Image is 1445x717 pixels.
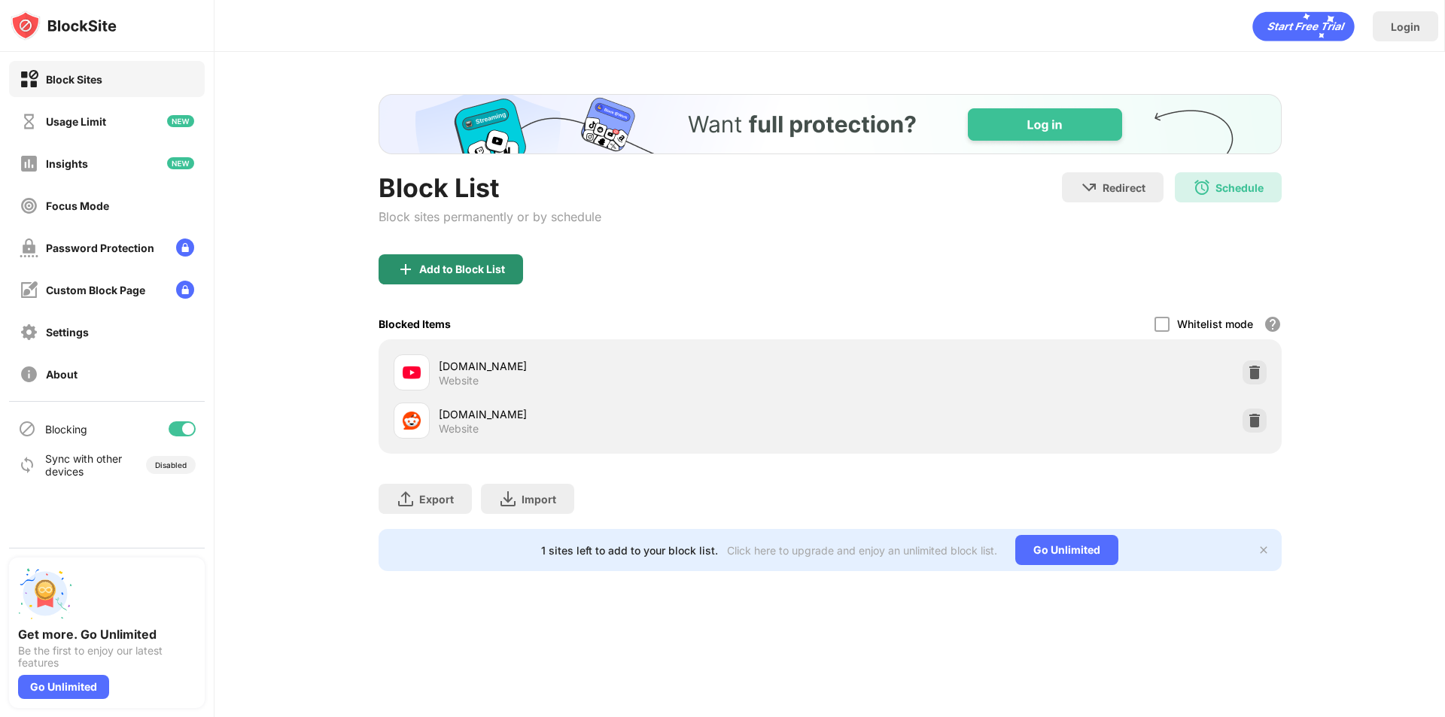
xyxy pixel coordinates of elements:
[167,115,194,127] img: new-icon.svg
[45,423,87,436] div: Blocking
[18,456,36,474] img: sync-icon.svg
[1258,544,1270,556] img: x-button.svg
[419,493,454,506] div: Export
[439,358,830,374] div: [DOMAIN_NAME]
[46,73,102,86] div: Block Sites
[18,675,109,699] div: Go Unlimited
[176,281,194,299] img: lock-menu.svg
[167,157,194,169] img: new-icon.svg
[541,544,718,557] div: 1 sites left to add to your block list.
[1103,181,1145,194] div: Redirect
[379,317,451,330] div: Blocked Items
[1252,11,1355,41] div: animation
[46,284,145,296] div: Custom Block Page
[727,544,997,557] div: Click here to upgrade and enjoy an unlimited block list.
[20,238,38,257] img: password-protection-off.svg
[46,115,106,128] div: Usage Limit
[522,493,556,506] div: Import
[439,422,479,436] div: Website
[11,11,117,41] img: logo-blocksite.svg
[176,238,194,257] img: lock-menu.svg
[379,94,1282,154] iframe: Banner
[18,420,36,438] img: blocking-icon.svg
[20,154,38,173] img: insights-off.svg
[379,172,601,203] div: Block List
[1215,181,1264,194] div: Schedule
[20,196,38,215] img: focus-off.svg
[403,412,421,430] img: favicons
[46,157,88,170] div: Insights
[403,363,421,381] img: favicons
[45,452,123,478] div: Sync with other devices
[46,242,154,254] div: Password Protection
[1391,20,1420,33] div: Login
[20,281,38,299] img: customize-block-page-off.svg
[419,263,505,275] div: Add to Block List
[379,209,601,224] div: Block sites permanently or by schedule
[18,567,72,621] img: push-unlimited.svg
[46,199,109,212] div: Focus Mode
[155,460,187,469] div: Disabled
[1177,317,1253,330] div: Whitelist mode
[46,326,89,339] div: Settings
[20,112,38,131] img: time-usage-off.svg
[20,323,38,342] img: settings-off.svg
[439,406,830,422] div: [DOMAIN_NAME]
[20,365,38,384] img: about-off.svg
[439,374,479,387] div: Website
[1015,535,1118,565] div: Go Unlimited
[18,645,196,669] div: Be the first to enjoy our latest features
[18,627,196,642] div: Get more. Go Unlimited
[46,368,78,381] div: About
[20,70,38,89] img: block-on.svg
